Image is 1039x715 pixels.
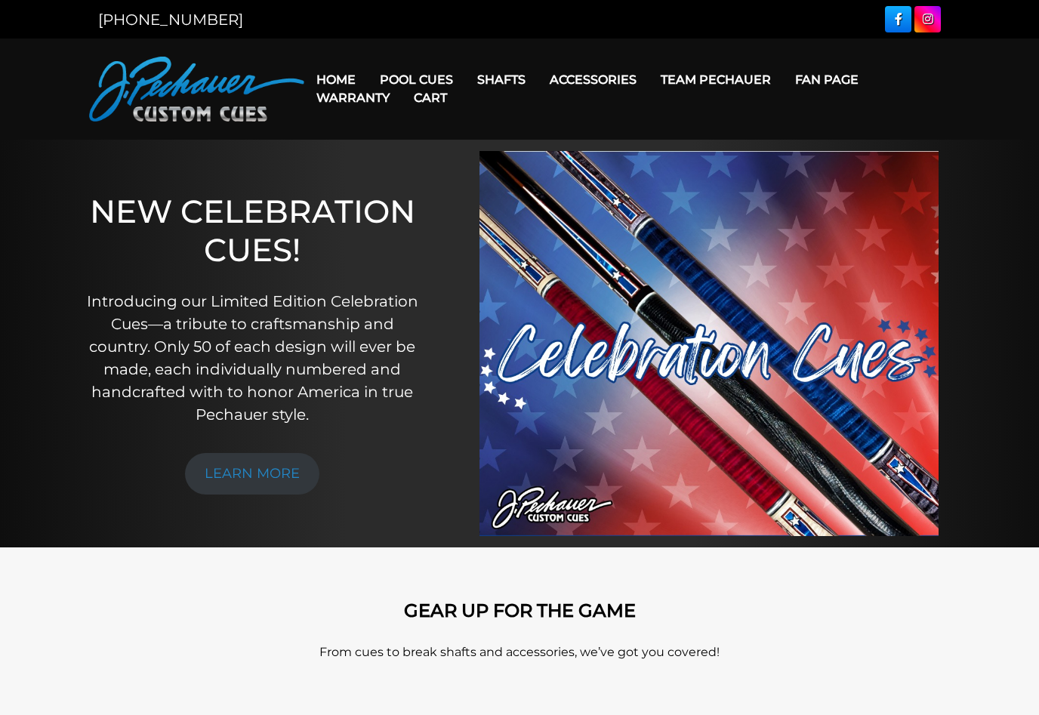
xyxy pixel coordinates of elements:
[304,60,368,99] a: Home
[304,79,402,117] a: Warranty
[185,453,319,495] a: LEARN MORE
[404,599,636,621] strong: GEAR UP FOR THE GAME
[89,643,950,661] p: From cues to break shafts and accessories, we’ve got you covered!
[368,60,465,99] a: Pool Cues
[538,60,649,99] a: Accessories
[98,11,243,29] a: [PHONE_NUMBER]
[85,193,419,269] h1: NEW CELEBRATION CUES!
[783,60,871,99] a: Fan Page
[85,290,419,426] p: Introducing our Limited Edition Celebration Cues—a tribute to craftsmanship and country. Only 50 ...
[402,79,459,117] a: Cart
[89,57,304,122] img: Pechauer Custom Cues
[649,60,783,99] a: Team Pechauer
[465,60,538,99] a: Shafts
